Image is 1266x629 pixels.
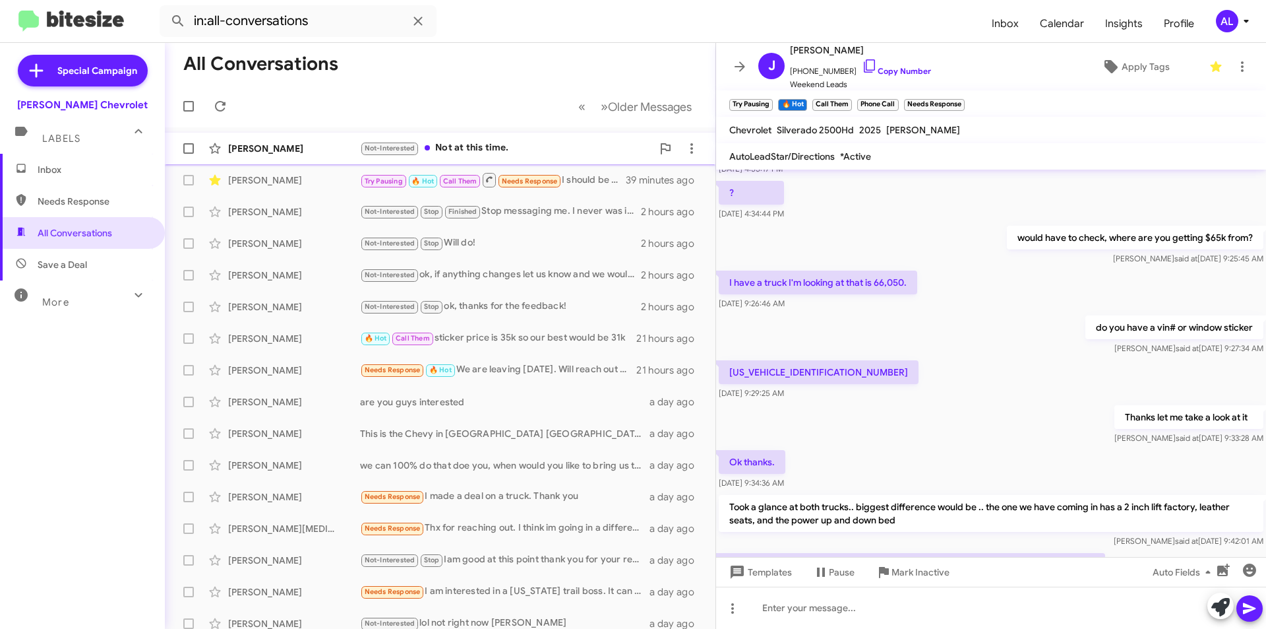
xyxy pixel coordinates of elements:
a: Profile [1153,5,1205,43]
div: [PERSON_NAME] [228,585,360,599]
div: 21 hours ago [636,364,705,377]
span: Not-Interested [365,144,415,152]
span: [PERSON_NAME] [DATE] 9:33:28 AM [1114,433,1263,443]
div: Thx for reaching out. I think im going in a different direction. I test drove the ZR2, and it fel... [360,521,649,536]
div: a day ago [649,427,705,440]
span: Finished [448,207,477,216]
div: ok, thanks for the feedback! [360,299,641,314]
span: Weekend Leads [790,78,931,91]
span: Needs Response [365,492,421,501]
nav: Page navigation example [571,93,700,120]
span: Call Them [396,334,430,343]
span: Save a Deal [38,258,87,271]
span: Not-Interested [365,619,415,628]
span: Needs Response [365,524,421,533]
span: Apply Tags [1122,55,1170,79]
div: ok, if anything changes let us know and we would be more than happy to assist you! [360,267,641,282]
span: Needs Response [502,177,558,185]
a: Insights [1095,5,1153,43]
span: Calendar [1029,5,1095,43]
div: 21 hours ago [636,332,705,345]
div: [PERSON_NAME] [228,427,360,440]
h1: All Conversations [183,53,338,75]
button: Apply Tags [1068,55,1203,79]
span: [DATE] 9:29:25 AM [719,388,784,398]
span: Needs Response [38,195,150,208]
div: I should be there around 3pm [360,172,626,188]
button: Pause [802,560,865,584]
span: 🔥 Hot [411,177,434,185]
p: [US_VEHICLE_IDENTIFICATION_NUMBER] [719,360,919,384]
div: a day ago [649,585,705,599]
div: AL [1216,10,1238,32]
a: Inbox [981,5,1029,43]
div: a day ago [649,459,705,472]
p: What would be the total price of your truck? It's the one I want as long as they're close. [719,553,1105,577]
span: Needs Response [365,366,421,374]
div: [PERSON_NAME] [228,237,360,250]
div: a day ago [649,490,705,504]
span: Not-Interested [365,271,415,279]
div: This is the Chevy in [GEOGRAPHIC_DATA] [GEOGRAPHIC_DATA] [PERSON_NAME] Chevrolet [360,427,649,440]
small: Try Pausing [729,99,773,111]
div: We are leaving [DATE]. Will reach out when we return. [360,362,636,378]
p: I have a truck I'm looking at that is 66,050. [719,271,917,294]
div: a day ago [649,395,705,409]
div: I am interested in a [US_STATE] trail boss. It can be a 24-26. Not sure if I want to lease or buy... [360,584,649,599]
span: AutoLeadStar/Directions [729,150,835,162]
span: Pause [829,560,855,584]
small: 🔥 Hot [778,99,806,111]
span: Not-Interested [365,207,415,216]
span: Inbox [38,163,150,176]
span: Labels [42,133,80,145]
button: Mark Inactive [865,560,960,584]
span: 🔥 Hot [365,334,387,343]
div: Iam good at this point thank you for your reply [360,552,649,568]
button: Previous [570,93,593,120]
p: Took a glance at both trucks.. biggest difference would be .. the one we have coming in has a 2 i... [719,495,1263,532]
div: we can 100% do that doe you, when would you like to bring us that vehicle and check out our curre... [360,459,649,472]
div: [PERSON_NAME] [228,490,360,504]
div: 39 minutes ago [626,174,705,187]
span: *Active [840,150,871,162]
div: [PERSON_NAME] [228,332,360,345]
div: a day ago [649,522,705,535]
div: Stop messaging me. I never was interested [360,204,641,219]
div: [PERSON_NAME] [228,142,360,155]
small: Phone Call [857,99,898,111]
span: [PERSON_NAME] [886,124,960,136]
button: Templates [716,560,802,584]
p: Ok thanks. [719,450,785,474]
button: AL [1205,10,1251,32]
span: All Conversations [38,226,112,240]
div: [PERSON_NAME] [228,395,360,409]
span: [PERSON_NAME] [790,42,931,58]
div: [PERSON_NAME][MEDICAL_DATA] [228,522,360,535]
span: « [578,98,586,115]
button: Auto Fields [1142,560,1226,584]
span: said at [1176,433,1199,443]
span: [PERSON_NAME] [DATE] 9:27:34 AM [1114,343,1263,353]
p: Thanks let me take a look at it [1114,405,1263,429]
span: 2025 [859,124,881,136]
span: [DATE] 9:34:36 AM [719,478,784,488]
span: Try Pausing [365,177,403,185]
div: Will do! [360,236,641,251]
span: said at [1175,536,1198,546]
span: More [42,296,69,308]
span: J [768,55,775,77]
span: [PERSON_NAME] [DATE] 9:25:45 AM [1113,253,1263,263]
span: Silverado 2500Hd [777,124,854,136]
span: [PERSON_NAME] [DATE] 9:42:01 AM [1114,536,1263,546]
span: Not-Interested [365,239,415,248]
span: » [601,98,608,115]
span: Not-Interested [365,302,415,311]
span: Mark Inactive [891,560,950,584]
button: Next [593,93,700,120]
span: [PHONE_NUMBER] [790,58,931,78]
div: [PERSON_NAME] [228,174,360,187]
span: Older Messages [608,100,692,114]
